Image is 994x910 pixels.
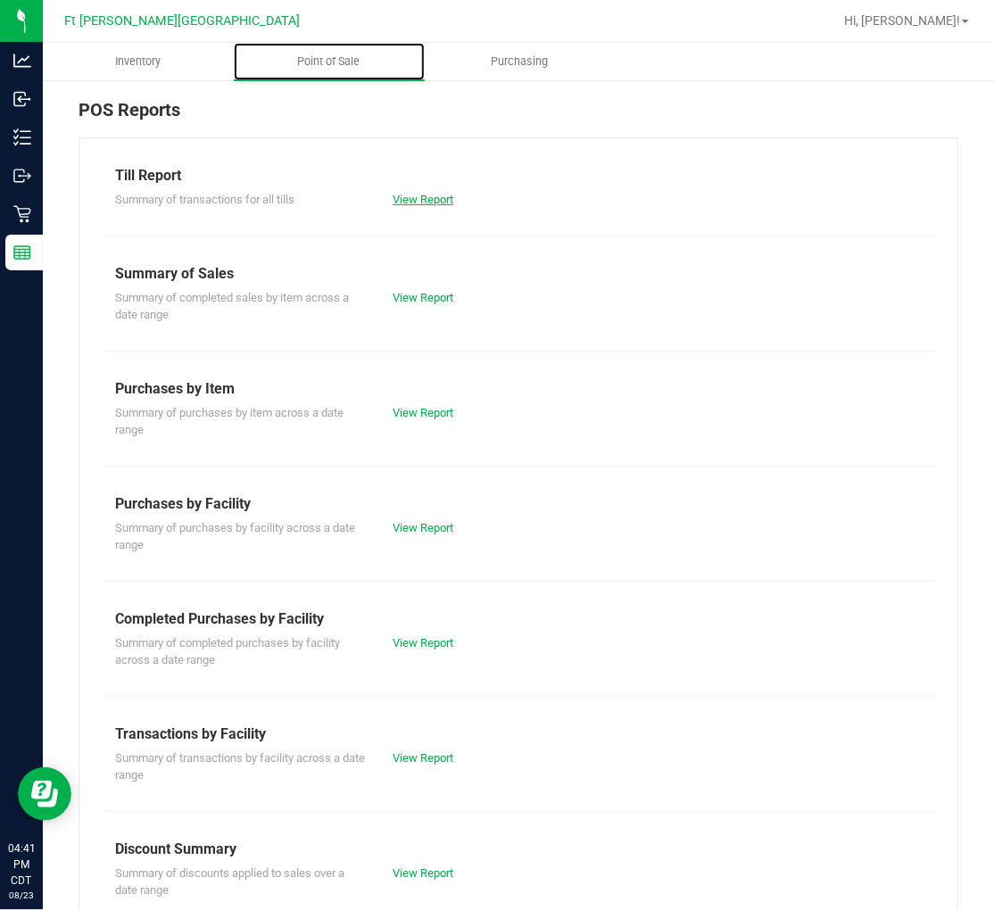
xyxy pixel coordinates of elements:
[115,608,922,630] div: Completed Purchases by Facility
[115,521,355,552] span: Summary of purchases by facility across a date range
[393,291,453,304] a: View Report
[13,52,31,70] inline-svg: Analytics
[467,54,572,70] span: Purchasing
[115,406,344,437] span: Summary of purchases by item across a date range
[393,406,453,419] a: View Report
[234,43,425,80] a: Point of Sale
[13,167,31,185] inline-svg: Outbound
[13,90,31,108] inline-svg: Inbound
[115,636,340,667] span: Summary of completed purchases by facility across a date range
[115,493,922,515] div: Purchases by Facility
[425,43,616,80] a: Purchasing
[91,54,185,70] span: Inventory
[43,43,234,80] a: Inventory
[8,889,35,902] p: 08/23
[79,96,958,137] div: POS Reports
[8,840,35,889] p: 04:41 PM CDT
[115,291,349,322] span: Summary of completed sales by item across a date range
[115,193,294,206] span: Summary of transactions for all tills
[18,767,71,821] iframe: Resource center
[115,866,344,898] span: Summary of discounts applied to sales over a date range
[274,54,385,70] span: Point of Sale
[115,839,922,860] div: Discount Summary
[115,751,365,782] span: Summary of transactions by facility across a date range
[115,724,922,745] div: Transactions by Facility
[115,263,922,285] div: Summary of Sales
[393,521,453,534] a: View Report
[13,205,31,223] inline-svg: Retail
[13,244,31,261] inline-svg: Reports
[393,866,453,880] a: View Report
[844,13,960,28] span: Hi, [PERSON_NAME]!
[393,636,453,649] a: View Report
[115,165,922,186] div: Till Report
[393,193,453,206] a: View Report
[64,13,300,29] span: Ft [PERSON_NAME][GEOGRAPHIC_DATA]
[115,378,922,400] div: Purchases by Item
[393,751,453,765] a: View Report
[13,128,31,146] inline-svg: Inventory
